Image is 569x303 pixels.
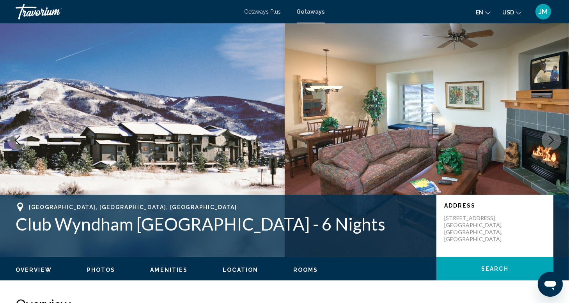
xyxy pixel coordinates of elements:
button: Change currency [502,7,521,18]
button: Next image [542,130,561,150]
p: [STREET_ADDRESS] [GEOGRAPHIC_DATA], [GEOGRAPHIC_DATA], [GEOGRAPHIC_DATA] [444,215,507,243]
p: Address [444,203,546,209]
button: Previous image [8,130,27,150]
a: Getaways Plus [245,9,281,15]
span: Overview [16,267,52,273]
span: Location [223,267,258,273]
iframe: Button to launch messaging window [538,272,563,297]
button: Photos [87,266,115,273]
a: Getaways [297,9,325,15]
span: Amenities [150,267,188,273]
button: Rooms [293,266,318,273]
span: en [476,9,483,16]
button: Overview [16,266,52,273]
button: User Menu [533,4,553,20]
span: Search [481,266,509,272]
button: Location [223,266,258,273]
button: Amenities [150,266,188,273]
button: Search [436,257,553,280]
span: USD [502,9,514,16]
button: Change language [476,7,491,18]
span: [GEOGRAPHIC_DATA], [GEOGRAPHIC_DATA], [GEOGRAPHIC_DATA] [29,204,237,210]
span: Photos [87,267,115,273]
span: JM [539,8,548,16]
a: Travorium [16,4,237,19]
h1: Club Wyndham [GEOGRAPHIC_DATA] - 6 Nights [16,214,429,234]
span: Rooms [293,267,318,273]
